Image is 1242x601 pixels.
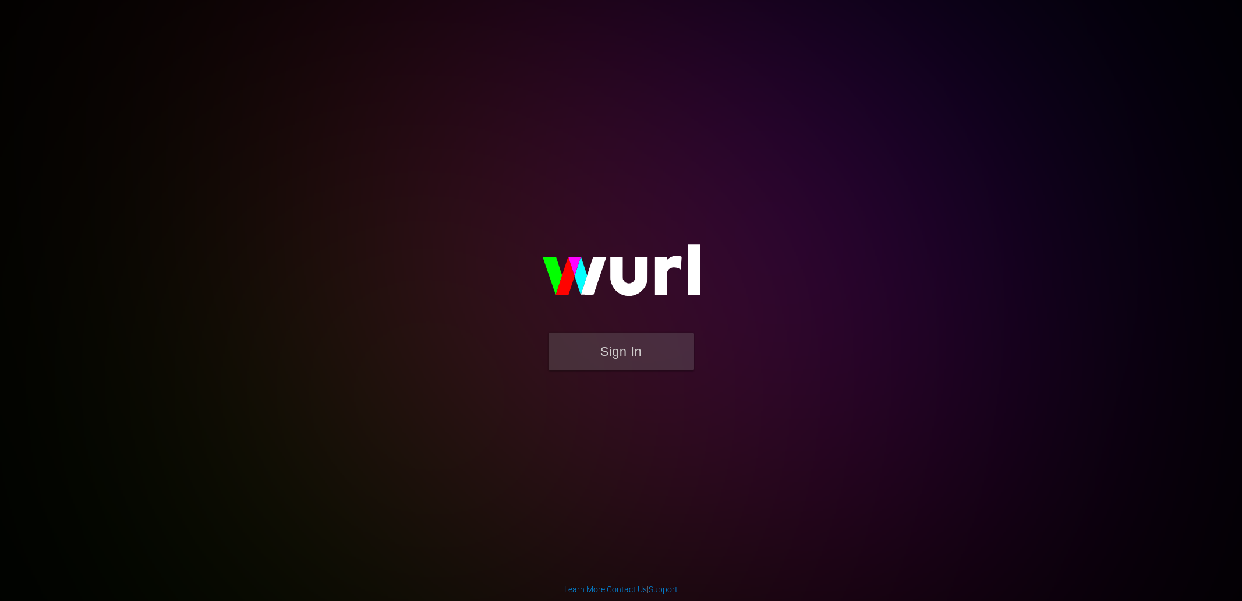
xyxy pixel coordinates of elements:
a: Contact Us [607,585,647,594]
button: Sign In [549,333,694,370]
a: Support [649,585,678,594]
a: Learn More [564,585,605,594]
img: wurl-logo-on-black-223613ac3d8ba8fe6dc639794a292ebdb59501304c7dfd60c99c58986ef67473.svg [505,219,738,332]
div: | | [564,584,678,595]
